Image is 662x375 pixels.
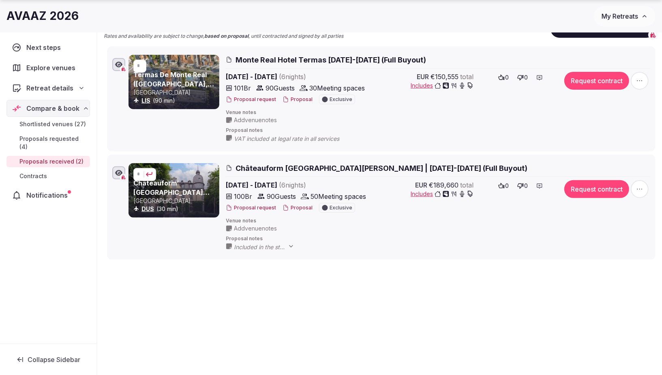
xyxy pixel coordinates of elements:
button: Collapse Sidebar [6,351,90,369]
button: 0 [496,180,512,192]
button: 0 [515,180,531,192]
a: DUS [141,205,154,212]
span: Châteauform [GEOGRAPHIC_DATA][PERSON_NAME] | [DATE]-[DATE] (Full Buyout) [236,163,527,173]
span: Add venue notes [234,116,277,124]
span: 0 [525,73,528,82]
span: total [460,180,473,190]
h1: AVAAZ 2026 [6,8,79,24]
a: Termas De Monte Real ([GEOGRAPHIC_DATA], Termas, Spa) [133,71,214,97]
span: [DATE] - [DATE] [226,72,368,82]
span: total [460,72,473,82]
span: Proposals requested (4) [19,135,87,151]
span: EUR [415,180,427,190]
button: Proposal [283,96,313,103]
a: Châteauform’ [GEOGRAPHIC_DATA][PERSON_NAME] [133,179,210,205]
span: Add venue notes [234,224,277,233]
span: Included in the stay Outdoor activities: ̅ Badminton, ̅ Ping-pong, ̅ Football ̅ Tennis, ̅ Cycling... [234,243,302,251]
a: Contracts [6,170,90,182]
span: ( 6 night s ) [279,73,306,81]
button: Proposal request [226,205,276,211]
span: 0 [525,182,528,190]
span: 90 Guests [267,192,296,201]
p: [GEOGRAPHIC_DATA] [133,197,218,205]
button: Includes [411,82,473,90]
span: ( 6 night s ) [279,181,306,189]
span: 0 [506,182,509,190]
a: Next steps [6,39,90,56]
a: Proposals received (2) [6,156,90,167]
span: Exclusive [330,205,352,210]
span: Monte Real Hotel Termas [DATE]-[DATE] (Full Buyout) [236,55,426,65]
button: 0 [515,72,531,83]
span: EUR [417,72,429,82]
a: Proposals requested (4) [6,133,90,153]
span: Venue notes [226,109,650,116]
span: 100 Br [234,192,252,201]
span: Shortlisted venues (27) [19,120,86,128]
a: Explore venues [6,59,90,76]
span: Venue notes [226,218,650,224]
span: VAT included at legal rate in all services [234,135,356,143]
span: Next steps [26,43,64,52]
span: Exclusive [330,97,352,102]
span: Compare & book [26,103,79,113]
span: Retreat details [26,83,73,93]
span: 30 Meeting spaces [309,83,365,93]
span: 50 Meeting spaces [311,192,366,201]
p: Rates and availability are subject to change, , until contracted and signed by all parties [104,33,343,40]
span: Proposal notes [226,235,650,242]
span: [DATE] - [DATE] [226,180,368,190]
a: Shortlisted venues (27) [6,119,90,130]
button: Proposal [283,205,313,211]
button: My Retreats [594,6,656,26]
button: Proposal request [226,96,276,103]
span: 0 [506,73,509,82]
button: Includes [411,190,473,198]
span: Contracts [19,172,47,180]
a: Notifications [6,187,90,204]
span: 90 Guests [266,83,295,93]
div: (90 min) [133,97,218,105]
a: LIS [141,97,150,104]
span: Explore venues [26,63,79,73]
div: (30 min) [133,205,218,213]
span: Proposal notes [226,127,650,134]
span: Proposals received (2) [19,157,84,166]
span: Notifications [26,190,71,200]
span: €189,660 [429,180,458,190]
span: €150,555 [431,72,458,82]
button: Request contract [564,180,629,198]
span: Collapse Sidebar [28,356,80,364]
button: Request contract [564,72,629,90]
span: My Retreats [602,12,638,20]
p: [GEOGRAPHIC_DATA] [133,88,218,97]
span: 101 Br [234,83,251,93]
button: 0 [496,72,512,83]
strong: based on proposal [204,33,249,39]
